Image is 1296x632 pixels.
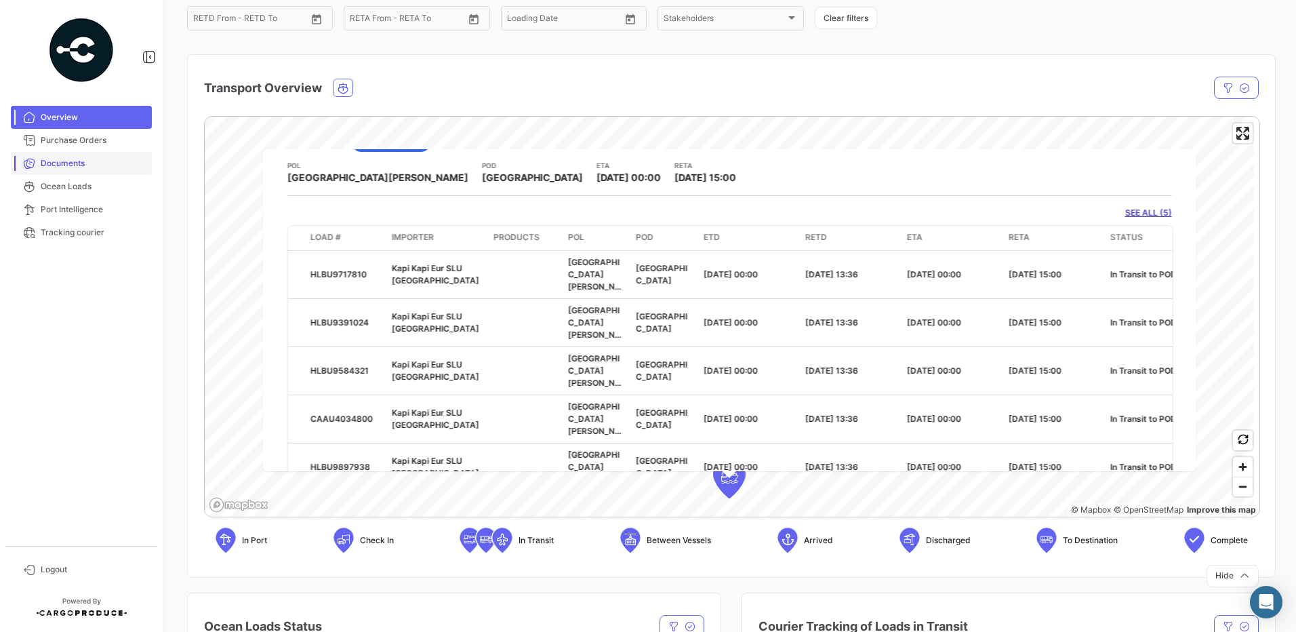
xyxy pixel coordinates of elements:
[805,461,858,471] span: [DATE] 13:36
[287,160,468,171] app-card-info-title: POL
[306,9,327,29] button: Open calendar
[535,16,590,25] input: To
[11,129,152,152] a: Purchase Orders
[41,226,146,239] span: Tracking courier
[11,152,152,175] a: Documents
[11,175,152,198] a: Ocean Loads
[636,262,687,285] span: [GEOGRAPHIC_DATA]
[41,134,146,146] span: Purchase Orders
[1110,461,1177,471] span: In Transit to POD
[1009,317,1061,327] span: [DATE] 15:00
[620,9,641,29] button: Open calendar
[568,353,622,399] span: [GEOGRAPHIC_DATA][PERSON_NAME]
[664,16,785,25] span: Stakeholders
[209,497,268,513] a: Mapbox logo
[805,231,827,243] span: RETD
[11,106,152,129] a: Overview
[1110,231,1143,243] span: Status
[805,317,858,327] span: [DATE] 13:36
[1003,225,1105,250] datatable-header-cell: RETA
[1009,231,1030,243] span: RETA
[636,359,687,381] span: [GEOGRAPHIC_DATA]
[360,534,394,547] span: Check In
[713,458,746,498] div: Map marker
[11,198,152,221] a: Port Intelligence
[482,171,583,184] span: [GEOGRAPHIC_DATA]
[204,79,322,98] h4: Transport Overview
[1110,317,1177,327] span: In Transit to POD
[310,268,381,280] div: HLBU9717810
[386,225,488,250] datatable-header-cell: Importer
[1233,457,1253,477] span: Zoom in
[392,407,479,429] span: Kapi Kapi Eur SLU [GEOGRAPHIC_DATA]
[596,160,661,171] app-card-info-title: ETA
[926,534,971,547] span: Discharged
[568,231,584,243] span: POL
[698,225,800,250] datatable-header-cell: ETD
[1009,269,1061,279] span: [DATE] 15:00
[1233,477,1253,496] span: Zoom out
[902,225,1003,250] datatable-header-cell: ETA
[242,534,267,547] span: In Port
[1110,365,1177,375] span: In Transit to POD
[636,231,653,243] span: POD
[11,221,152,244] a: Tracking courier
[1105,225,1190,250] datatable-header-cell: Status
[1009,365,1061,375] span: [DATE] 15:00
[41,203,146,216] span: Port Intelligence
[1009,461,1061,471] span: [DATE] 15:00
[1125,207,1171,219] a: SEE ALL (5)
[596,172,661,183] span: [DATE] 00:00
[636,311,687,333] span: [GEOGRAPHIC_DATA]
[674,160,736,171] app-card-info-title: RETA
[305,225,386,250] datatable-header-cell: Load #
[378,16,432,25] input: To
[488,225,563,250] datatable-header-cell: Products
[41,111,146,123] span: Overview
[563,225,630,250] datatable-header-cell: POL
[47,16,115,84] img: powered-by.png
[1211,534,1248,547] span: Complete
[805,269,858,279] span: [DATE] 13:36
[647,534,711,547] span: Between Vessels
[1071,505,1111,515] a: Mapbox
[907,365,961,375] span: [DATE] 00:00
[636,407,687,429] span: [GEOGRAPHIC_DATA]
[41,564,146,576] span: Logout
[568,256,622,303] span: [GEOGRAPHIC_DATA][PERSON_NAME]
[568,304,622,351] span: [GEOGRAPHIC_DATA][PERSON_NAME]
[205,117,1254,518] canvas: Map
[392,262,479,285] span: Kapi Kapi Eur SLU [GEOGRAPHIC_DATA]
[704,365,758,375] span: [DATE] 00:00
[1114,505,1183,515] a: OpenStreetMap
[519,534,554,547] span: In Transit
[636,455,687,477] span: [GEOGRAPHIC_DATA]
[674,172,736,183] span: [DATE] 15:00
[333,79,352,96] button: Ocean
[1233,123,1253,143] button: Enter fullscreen
[41,180,146,193] span: Ocean Loads
[310,412,381,424] div: CAAU4034800
[1063,534,1118,547] span: To Destination
[704,461,758,471] span: [DATE] 00:00
[907,413,961,423] span: [DATE] 00:00
[1110,413,1177,423] span: In Transit to POD
[287,136,341,149] span: ACHELOOS
[1250,586,1282,618] div: Abrir Intercom Messenger
[41,157,146,170] span: Documents
[493,231,540,243] span: Products
[907,317,961,327] span: [DATE] 00:00
[1233,477,1253,496] button: Zoom out
[805,413,858,423] span: [DATE] 13:36
[222,16,276,25] input: To
[310,364,381,376] div: HLBU9584321
[568,449,622,496] span: [GEOGRAPHIC_DATA][PERSON_NAME]
[907,461,961,471] span: [DATE] 00:00
[310,460,381,473] div: HLBU9897938
[482,160,583,171] app-card-info-title: POD
[704,413,758,423] span: [DATE] 00:00
[464,9,484,29] button: Open calendar
[392,359,479,381] span: Kapi Kapi Eur SLU [GEOGRAPHIC_DATA]
[392,311,479,333] span: Kapi Kapi Eur SLU [GEOGRAPHIC_DATA]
